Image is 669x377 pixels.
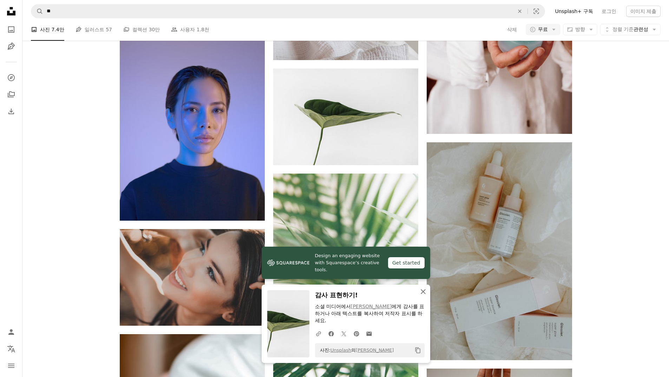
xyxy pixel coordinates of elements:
button: 정렬 기준관련성 [600,24,661,35]
a: 검은 머리와 빨간 립스틱을 바른 웃는 여자 [120,274,265,280]
a: 다운로드 내역 [4,104,18,118]
button: 메뉴 [4,359,18,373]
a: Twitter에 공유 [337,326,350,340]
button: Unsplash 검색 [31,5,43,18]
span: 1.8천 [197,26,209,33]
a: 일러스트 57 [76,18,112,41]
a: 홈 — Unsplash [4,4,18,20]
button: 방향 [563,24,597,35]
a: Pinterest에 공유 [350,326,363,340]
span: 무료 [538,26,548,33]
p: 소셜 미디어에서 에게 감사를 표하거나 아래 텍스트를 복사하여 저작자 표시를 하세요. [315,303,425,324]
a: 탐색 [4,71,18,85]
a: Design an engaging website with Squarespace’s creative tools.Get started [262,247,430,279]
span: 정렬 기준 [612,26,634,32]
button: 클립보드에 복사하기 [412,344,424,356]
button: 이미지 제출 [626,6,661,17]
a: 흰색과 검은 색 라벨이 붙은 상자 [427,248,572,254]
span: Design an engaging website with Squarespace’s creative tools. [315,252,382,273]
a: [PERSON_NAME] [356,347,394,353]
div: Get started [388,257,425,268]
h3: 감사 표현하기! [315,290,425,300]
a: 일러스트 [4,39,18,53]
a: Facebook에 공유 [325,326,337,340]
a: Unsplash [330,347,351,353]
button: 삭제 [507,24,517,35]
button: 시각적 검색 [528,5,545,18]
a: 녹색 잎 사진 [273,113,418,120]
form: 사이트 전체에서 이미지 찾기 [31,4,545,18]
button: 삭제 [512,5,527,18]
span: 관련성 [612,26,648,33]
span: 사진: 의 [316,345,394,356]
button: 언어 [4,342,18,356]
a: 사용자 1.8천 [171,18,209,41]
img: 녹색 잎 사진 [273,69,418,165]
span: 30만 [149,26,160,33]
a: Unsplash+ 구독 [551,6,597,17]
span: 방향 [575,26,585,32]
a: 컬렉션 30만 [123,18,160,41]
a: 검은 크루넥 셔츠를 입은 여자 [120,126,265,133]
a: 컬렉션 [4,87,18,102]
button: 무료 [526,24,560,35]
a: 로그인 / 가입 [4,325,18,339]
img: 검은 크루넥 셔츠를 입은 여자 [120,39,265,221]
span: 57 [106,26,112,33]
img: 흰색과 검은 색 라벨이 붙은 상자 [427,142,572,360]
a: 로그인 [597,6,621,17]
img: file-1606177908946-d1eed1cbe4f5image [267,258,309,268]
a: 이메일로 공유에 공유 [363,326,375,340]
a: [PERSON_NAME] [351,304,392,309]
a: 사진 [4,22,18,37]
img: 검은 머리와 빨간 립스틱을 바른 웃는 여자 [120,229,265,326]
